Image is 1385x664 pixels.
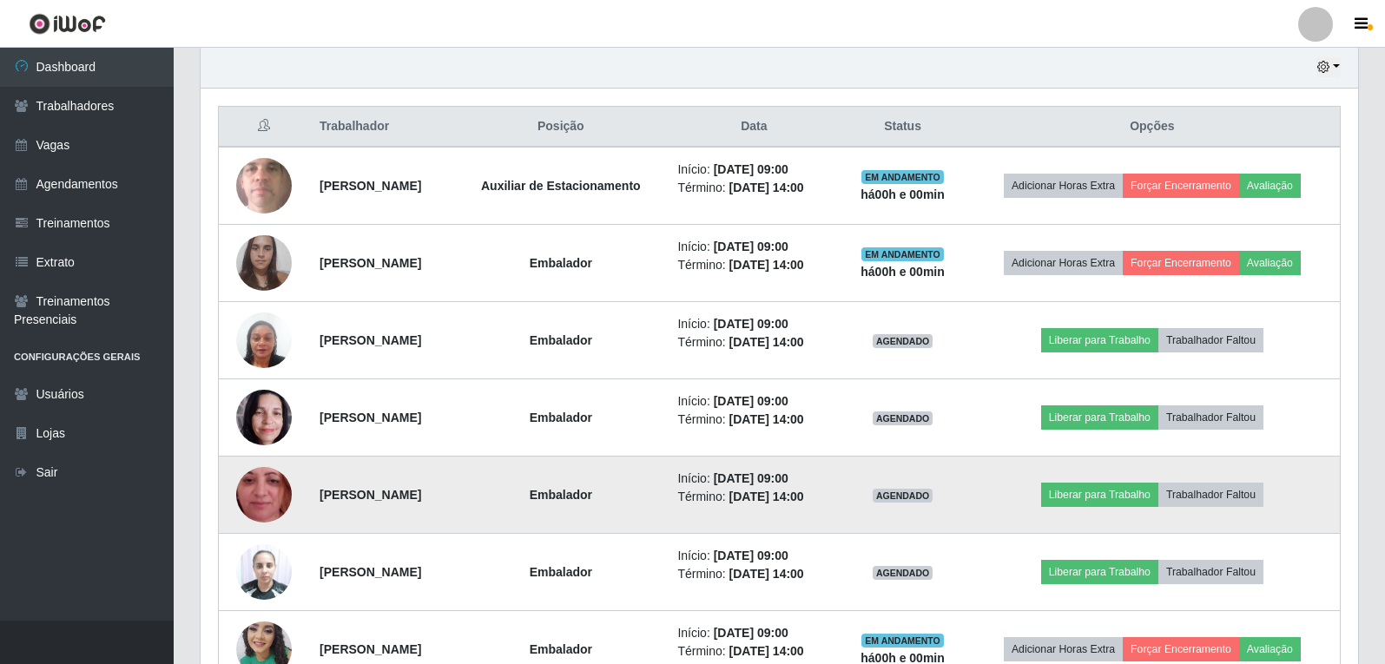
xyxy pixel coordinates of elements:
img: 1703781074039.jpeg [236,291,292,390]
time: [DATE] 14:00 [729,412,804,426]
li: Início: [677,547,830,565]
span: AGENDADO [873,566,933,580]
button: Trabalhador Faltou [1158,328,1263,352]
span: EM ANDAMENTO [861,634,944,648]
span: EM ANDAMENTO [861,170,944,184]
button: Forçar Encerramento [1123,637,1239,661]
button: Forçar Encerramento [1123,174,1239,198]
strong: Embalador [530,411,592,424]
button: Liberar para Trabalho [1041,328,1158,352]
strong: [PERSON_NAME] [320,256,421,270]
time: [DATE] 14:00 [729,258,804,272]
strong: [PERSON_NAME] [320,565,421,579]
li: Término: [677,179,830,197]
button: Liberar para Trabalho [1041,405,1158,430]
li: Término: [677,256,830,274]
strong: há 00 h e 00 min [861,265,945,279]
time: [DATE] 09:00 [714,317,788,331]
button: Avaliação [1239,251,1301,275]
img: CoreUI Logo [29,13,106,35]
strong: Embalador [530,488,592,502]
span: AGENDADO [873,334,933,348]
li: Término: [677,488,830,506]
time: [DATE] 09:00 [714,162,788,176]
time: [DATE] 14:00 [729,181,804,194]
li: Término: [677,411,830,429]
button: Trabalhador Faltou [1158,560,1263,584]
th: Data [667,107,841,148]
time: [DATE] 09:00 [714,626,788,640]
time: [DATE] 09:00 [714,394,788,408]
button: Liberar para Trabalho [1041,560,1158,584]
time: [DATE] 14:00 [729,335,804,349]
strong: [PERSON_NAME] [320,488,421,502]
button: Avaliação [1239,174,1301,198]
time: [DATE] 09:00 [714,549,788,562]
img: 1739994247557.jpeg [236,535,292,608]
li: Término: [677,565,830,583]
li: Início: [677,624,830,642]
strong: [PERSON_NAME] [320,411,421,424]
th: Status [841,107,964,148]
li: Início: [677,315,830,333]
button: Adicionar Horas Extra [1004,251,1123,275]
img: 1736442244800.jpeg [236,433,292,556]
strong: Auxiliar de Estacionamento [481,179,641,193]
button: Forçar Encerramento [1123,251,1239,275]
strong: Embalador [530,565,592,579]
button: Avaliação [1239,637,1301,661]
time: [DATE] 14:00 [729,567,804,581]
button: Trabalhador Faltou [1158,483,1263,507]
img: 1693157751298.jpeg [236,136,292,235]
strong: [PERSON_NAME] [320,333,421,347]
span: AGENDADO [873,489,933,503]
li: Término: [677,333,830,352]
time: [DATE] 09:00 [714,471,788,485]
li: Término: [677,642,830,661]
th: Trabalhador [309,107,454,148]
time: [DATE] 09:00 [714,240,788,253]
th: Posição [454,107,667,148]
li: Início: [677,238,830,256]
span: EM ANDAMENTO [861,247,944,261]
li: Início: [677,392,830,411]
time: [DATE] 14:00 [729,644,804,658]
button: Trabalhador Faltou [1158,405,1263,430]
img: 1734444279146.jpeg [236,226,292,299]
button: Adicionar Horas Extra [1004,637,1123,661]
li: Início: [677,161,830,179]
strong: [PERSON_NAME] [320,642,421,656]
span: AGENDADO [873,411,933,425]
time: [DATE] 14:00 [729,490,804,503]
strong: Embalador [530,256,592,270]
button: Adicionar Horas Extra [1004,174,1123,198]
li: Início: [677,470,830,488]
img: 1726745680631.jpeg [236,380,292,454]
strong: Embalador [530,333,592,347]
button: Liberar para Trabalho [1041,483,1158,507]
strong: Embalador [530,642,592,656]
th: Opções [965,107,1341,148]
strong: há 00 h e 00 min [861,187,945,201]
strong: [PERSON_NAME] [320,179,421,193]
